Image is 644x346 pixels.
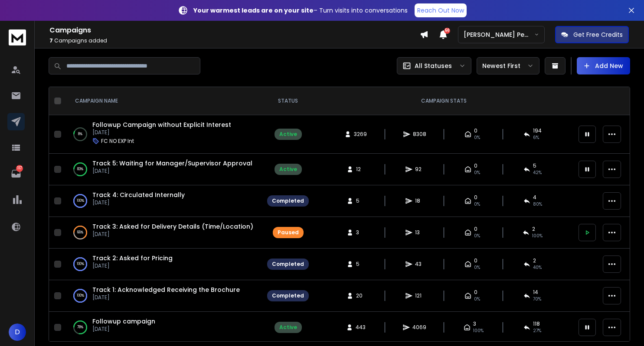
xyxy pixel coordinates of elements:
p: 66 % [77,228,83,237]
span: 42 % [533,169,542,176]
span: 8308 [413,131,426,138]
span: 0 [474,162,477,169]
span: 4 [533,194,536,201]
span: 118 [533,320,540,327]
th: STATUS [262,87,314,115]
p: 117 [16,165,23,172]
span: 20 [356,292,365,299]
span: 0 [474,289,477,296]
p: 78 % [77,323,83,332]
a: Followup Campaign without Explicit Interest [92,120,231,129]
button: D [9,323,26,341]
span: 4069 [412,324,426,331]
span: 0% [474,296,480,303]
p: [DATE] [92,129,231,136]
p: 8 % [78,130,82,139]
td: 66%Track 3: Asked for Delivery Details (Time/Location)[DATE] [65,217,262,249]
a: Reach Out Now [415,3,467,17]
span: 13 [415,229,424,236]
p: [PERSON_NAME] Personal WorkSpace [464,30,534,39]
p: [DATE] [92,326,155,333]
p: 100 % [77,291,84,300]
div: Completed [272,261,304,268]
th: CAMPAIGN STATS [314,87,573,115]
span: 0% [474,264,480,271]
span: 3 [473,320,476,327]
span: 0% [474,233,480,239]
span: Track 2: Asked for Pricing [92,254,173,262]
span: 70 % [533,296,541,303]
td: 100%Track 2: Asked for Pricing[DATE] [65,249,262,280]
p: – Turn visits into conversations [193,6,408,15]
span: 0% [474,201,480,208]
p: [DATE] [92,168,252,175]
span: 6 % [533,134,539,141]
div: Completed [272,197,304,204]
p: [DATE] [92,231,253,238]
a: 117 [7,165,25,182]
span: 5 [533,162,536,169]
button: Add New [577,57,630,74]
td: 100%Track 4: Circulated Internally[DATE] [65,185,262,217]
button: Get Free Credits [555,26,629,43]
a: Track 5: Waiting for Manager/Supervisor Approval [92,159,252,168]
p: Get Free Credits [573,30,623,39]
span: 43 [415,261,424,268]
span: 443 [356,324,366,331]
p: [DATE] [92,262,173,269]
strong: Your warmest leads are on your site [193,6,314,15]
p: 100 % [77,197,84,205]
span: 0 [474,127,477,134]
span: 2 [532,226,535,233]
span: 18 [415,197,424,204]
div: Completed [272,292,304,299]
a: Track 4: Circulated Internally [92,191,185,199]
img: logo [9,29,26,45]
span: 40 % [533,264,542,271]
span: 0 [474,257,477,264]
span: 3269 [354,131,367,138]
span: 92 [415,166,424,173]
td: 78%Followup campaign[DATE] [65,312,262,343]
h1: Campaigns [49,25,420,36]
a: Track 1: Acknowledged Receiving the Brochure [92,285,240,294]
span: 0% [474,134,480,141]
span: 100 % [473,327,484,334]
p: 100 % [77,260,84,268]
span: 121 [415,292,424,299]
span: 27 % [533,327,541,334]
a: Followup campaign [92,317,155,326]
span: 5 [356,197,365,204]
td: 83%Track 5: Waiting for Manager/Supervisor Approval[DATE] [65,154,262,185]
div: Active [279,131,297,138]
span: 0 [474,194,477,201]
p: Campaigns added [49,37,420,44]
span: 80 % [533,201,542,208]
td: 8%Followup Campaign without Explicit Interest[DATE]FC NO EXP Int [65,115,262,154]
span: 194 [533,127,542,134]
span: 7 [49,37,53,44]
p: Reach Out Now [417,6,464,15]
th: CAMPAIGN NAME [65,87,262,115]
span: 100 % [532,233,543,239]
a: Track 3: Asked for Delivery Details (Time/Location) [92,222,253,231]
span: 14 [533,289,538,296]
span: 12 [356,166,365,173]
span: 3 [356,229,365,236]
div: Paused [278,229,299,236]
span: 2 [533,257,536,264]
td: 100%Track 1: Acknowledged Receiving the Brochure[DATE] [65,280,262,312]
div: Active [279,324,297,331]
p: [DATE] [92,199,185,206]
span: 50 [444,28,450,34]
span: 5 [356,261,365,268]
span: 0% [474,169,480,176]
div: Active [279,166,297,173]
